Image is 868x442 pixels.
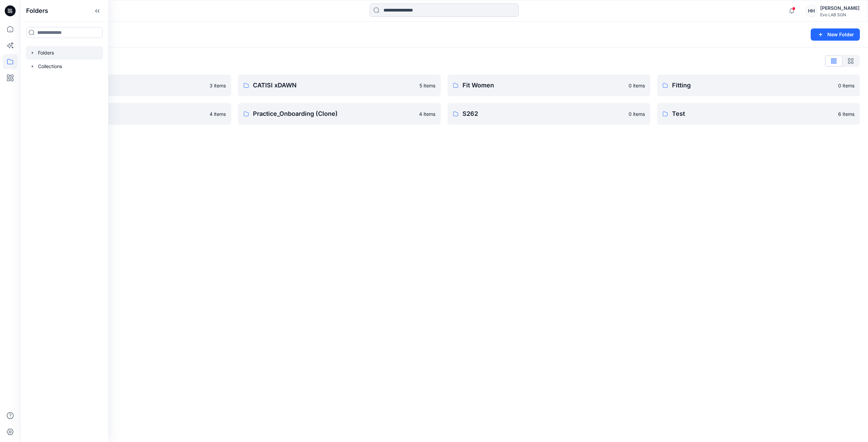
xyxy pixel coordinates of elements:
[657,103,860,125] a: Test6 items
[238,103,441,125] a: Practice_Onboarding (Clone)4 items
[838,110,854,118] p: 6 items
[820,12,860,17] div: Evo LAB SGN
[672,81,834,90] p: Fitting
[672,109,834,119] p: Test
[657,75,860,96] a: Fitting0 items
[820,4,860,12] div: [PERSON_NAME]
[43,81,205,90] p: 3D NEW SAMPLE
[805,5,817,17] div: HH
[462,109,625,119] p: S262
[238,75,441,96] a: CATISI xDAWN5 items
[448,103,650,125] a: S2620 items
[28,75,231,96] a: 3D NEW SAMPLE3 items
[629,110,645,118] p: 0 items
[448,75,650,96] a: Fit Women0 items
[419,82,435,89] p: 5 items
[28,103,231,125] a: Practice_Onboarding4 items
[253,81,415,90] p: CATISI xDAWN
[419,110,435,118] p: 4 items
[210,110,226,118] p: 4 items
[210,82,226,89] p: 3 items
[811,28,860,41] button: New Folder
[253,109,415,119] p: Practice_Onboarding (Clone)
[43,109,205,119] p: Practice_Onboarding
[462,81,625,90] p: Fit Women
[838,82,854,89] p: 0 items
[629,82,645,89] p: 0 items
